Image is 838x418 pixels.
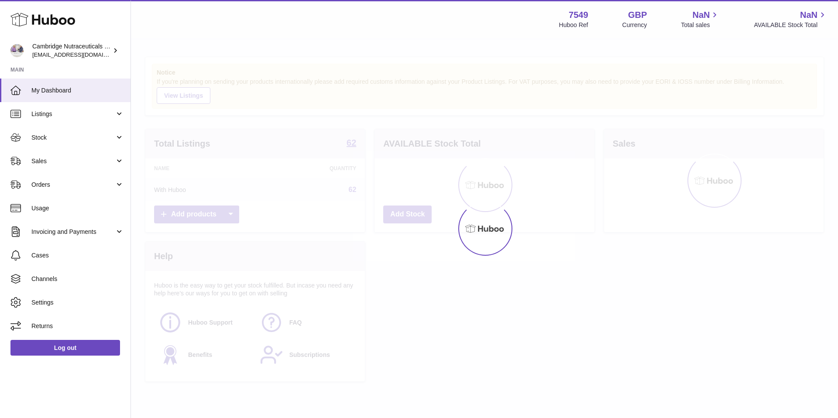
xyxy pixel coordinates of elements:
[31,181,115,189] span: Orders
[681,9,720,29] a: NaN Total sales
[31,204,124,212] span: Usage
[32,51,128,58] span: [EMAIL_ADDRESS][DOMAIN_NAME]
[31,251,124,260] span: Cases
[622,21,647,29] div: Currency
[800,9,817,21] span: NaN
[31,275,124,283] span: Channels
[31,322,124,330] span: Returns
[31,298,124,307] span: Settings
[569,9,588,21] strong: 7549
[10,340,120,356] a: Log out
[681,21,720,29] span: Total sales
[32,42,111,59] div: Cambridge Nutraceuticals Ltd
[559,21,588,29] div: Huboo Ref
[692,9,710,21] span: NaN
[754,9,828,29] a: NaN AVAILABLE Stock Total
[31,157,115,165] span: Sales
[31,134,115,142] span: Stock
[31,228,115,236] span: Invoicing and Payments
[628,9,647,21] strong: GBP
[10,44,24,57] img: qvc@camnutra.com
[754,21,828,29] span: AVAILABLE Stock Total
[31,110,115,118] span: Listings
[31,86,124,95] span: My Dashboard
